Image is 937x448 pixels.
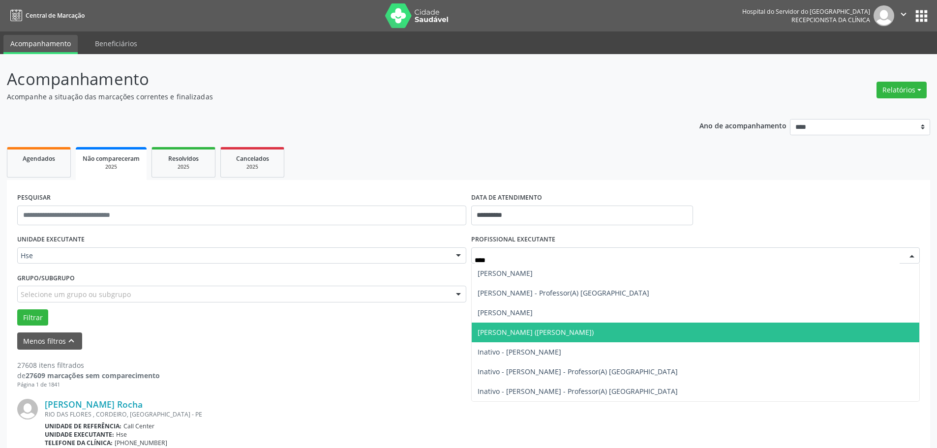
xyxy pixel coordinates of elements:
[17,370,160,381] div: de
[7,7,85,24] a: Central de Marcação
[913,7,930,25] button: apps
[23,154,55,163] span: Agendados
[21,289,131,299] span: Selecione um grupo ou subgrupo
[471,232,555,247] label: PROFISSIONAL EXECUTANTE
[478,328,594,337] span: [PERSON_NAME] ([PERSON_NAME])
[17,309,48,326] button: Filtrar
[123,422,154,430] span: Call Center
[45,422,121,430] b: Unidade de referência:
[7,91,653,102] p: Acompanhe a situação das marcações correntes e finalizadas
[699,119,786,131] p: Ano de acompanhamento
[45,430,114,439] b: Unidade executante:
[83,154,140,163] span: Não compareceram
[45,410,920,418] div: RIO DAS FLORES , CORDEIRO, [GEOGRAPHIC_DATA] - PE
[898,9,909,20] i: 
[236,154,269,163] span: Cancelados
[17,190,51,206] label: PESQUISAR
[66,335,77,346] i: keyboard_arrow_up
[45,399,143,410] a: [PERSON_NAME] Rocha
[26,371,160,380] strong: 27609 marcações sem comparecimento
[877,82,927,98] button: Relatórios
[471,190,542,206] label: DATA DE ATENDIMENTO
[168,154,199,163] span: Resolvidos
[21,251,446,261] span: Hse
[17,270,75,286] label: Grupo/Subgrupo
[742,7,870,16] div: Hospital do Servidor do [GEOGRAPHIC_DATA]
[478,347,561,357] span: Inativo - [PERSON_NAME]
[478,269,533,278] span: [PERSON_NAME]
[3,35,78,54] a: Acompanhamento
[478,367,678,376] span: Inativo - [PERSON_NAME] - Professor(A) [GEOGRAPHIC_DATA]
[83,163,140,171] div: 2025
[478,288,649,298] span: [PERSON_NAME] - Professor(A) [GEOGRAPHIC_DATA]
[478,308,533,317] span: [PERSON_NAME]
[88,35,144,52] a: Beneficiários
[894,5,913,26] button: 
[791,16,870,24] span: Recepcionista da clínica
[7,67,653,91] p: Acompanhamento
[17,332,82,350] button: Menos filtroskeyboard_arrow_up
[26,11,85,20] span: Central de Marcação
[17,381,160,389] div: Página 1 de 1841
[17,232,85,247] label: UNIDADE EXECUTANTE
[116,430,127,439] span: Hse
[228,163,277,171] div: 2025
[45,439,113,447] b: Telefone da clínica:
[17,360,160,370] div: 27608 itens filtrados
[115,439,167,447] span: [PHONE_NUMBER]
[159,163,208,171] div: 2025
[17,399,38,419] img: img
[874,5,894,26] img: img
[478,387,678,396] span: Inativo - [PERSON_NAME] - Professor(A) [GEOGRAPHIC_DATA]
